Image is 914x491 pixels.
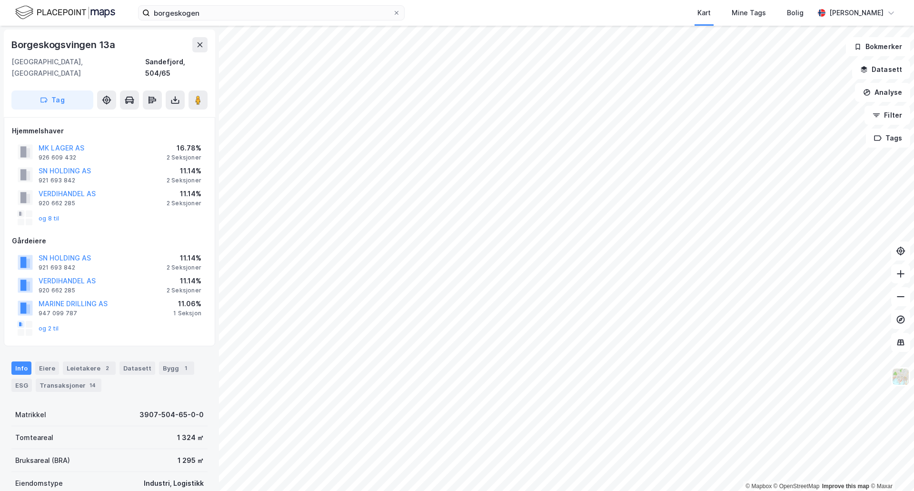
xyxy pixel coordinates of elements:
div: 1 Seksjon [173,310,201,317]
div: Eiere [35,361,59,375]
button: Bokmerker [846,37,910,56]
div: [PERSON_NAME] [829,7,884,19]
div: 1 [181,363,190,373]
div: Mine Tags [732,7,766,19]
div: 2 Seksjoner [167,287,201,294]
button: Tag [11,90,93,110]
div: Eiendomstype [15,478,63,489]
div: Sandefjord, 504/65 [145,56,208,79]
div: 2 [102,363,112,373]
a: Mapbox [745,483,772,490]
iframe: Chat Widget [866,445,914,491]
div: 1 324 ㎡ [177,432,204,443]
button: Tags [866,129,910,148]
div: 2 Seksjoner [167,200,201,207]
div: Matrikkel [15,409,46,421]
div: 11.14% [167,275,201,287]
div: 926 609 432 [39,154,76,161]
div: 1 295 ㎡ [178,455,204,466]
div: Tomteareal [15,432,53,443]
div: Industri, Logistikk [144,478,204,489]
div: Leietakere [63,361,116,375]
div: 2 Seksjoner [167,177,201,184]
div: 2 Seksjoner [167,264,201,271]
button: Analyse [855,83,910,102]
div: 2 Seksjoner [167,154,201,161]
div: 14 [88,381,98,390]
div: Hjemmelshaver [12,125,207,137]
div: Bruksareal (BRA) [15,455,70,466]
img: Z [892,368,910,386]
button: Filter [864,106,910,125]
div: Gårdeiere [12,235,207,247]
div: Info [11,361,31,375]
a: Improve this map [822,483,869,490]
div: ESG [11,379,32,392]
div: [GEOGRAPHIC_DATA], [GEOGRAPHIC_DATA] [11,56,145,79]
div: 947 099 787 [39,310,77,317]
div: 16.78% [167,142,201,154]
div: 11.06% [173,298,201,310]
div: 11.14% [167,188,201,200]
div: 3907-504-65-0-0 [139,409,204,421]
div: Transaksjoner [36,379,101,392]
div: Bygg [159,361,194,375]
div: Borgeskogsvingen 13a [11,37,117,52]
div: Datasett [119,361,155,375]
a: OpenStreetMap [774,483,820,490]
button: Datasett [852,60,910,79]
div: Kart [697,7,711,19]
img: logo.f888ab2527a4732fd821a326f86c7f29.svg [15,4,115,21]
div: Bolig [787,7,804,19]
div: 920 662 285 [39,287,75,294]
input: Søk på adresse, matrikkel, gårdeiere, leietakere eller personer [150,6,393,20]
div: 11.14% [167,165,201,177]
div: 921 693 842 [39,177,75,184]
div: 920 662 285 [39,200,75,207]
div: 921 693 842 [39,264,75,271]
div: 11.14% [167,252,201,264]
